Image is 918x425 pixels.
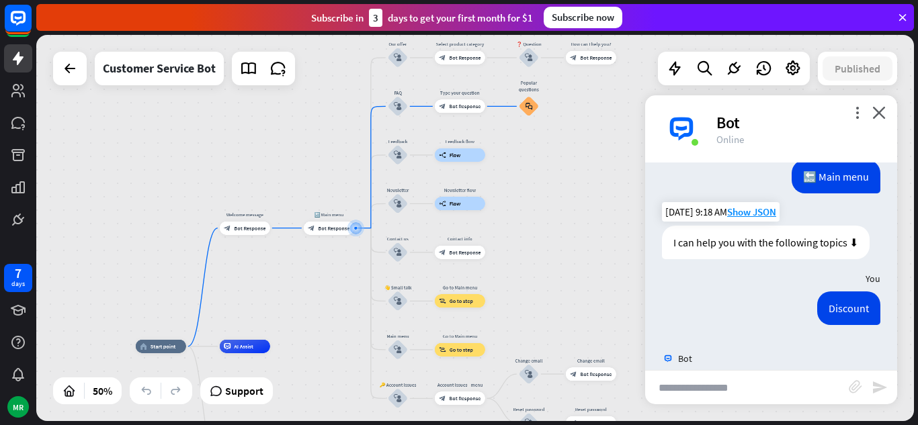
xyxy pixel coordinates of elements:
button: Open LiveChat chat widget [11,5,51,46]
span: Bot [678,352,692,365]
i: home_2 [140,343,147,350]
div: days [11,279,25,289]
i: block_bot_response [570,371,577,377]
div: Our offer [378,41,418,48]
div: Discount [817,291,880,325]
div: Go to Main menu [429,284,490,291]
span: Go to step [450,346,473,353]
div: FAQ [378,89,418,96]
div: Main menu [378,333,418,340]
div: Account issues - menu [429,381,490,388]
div: Reset password [560,406,621,413]
span: Flow [450,200,461,207]
i: block_user_input [394,248,402,256]
div: Newsletter flow [429,187,490,193]
div: 👋 Small talk [378,284,418,291]
span: Show JSON [727,205,776,218]
div: Bot [716,112,881,133]
div: Feedback [378,138,418,145]
span: Support [225,380,263,402]
span: You [866,273,880,285]
div: 7 [15,267,22,279]
div: 50% [89,380,116,402]
div: Subscribe in days to get your first month for $1 [311,9,533,27]
i: block_bot_response [224,225,231,232]
i: send [872,379,888,395]
div: Customer Service Bot [103,52,216,85]
i: block_bot_response [439,103,446,109]
i: block_user_input [394,54,402,62]
span: Bot Response [318,225,349,232]
i: block_faq [526,103,533,110]
div: Type your question [429,89,490,96]
i: block_user_input [525,54,533,62]
div: 3 [369,9,382,27]
span: AI Assist [234,343,253,350]
i: block_bot_response [308,225,315,232]
span: Bot Response [580,54,612,61]
div: Welcome message [214,211,275,218]
div: I can help you with the following topics ⬇ [662,226,870,259]
i: block_goto [439,346,446,353]
div: Change email [509,357,549,364]
div: 🔑 Account issues [378,381,418,388]
span: Go to step [450,297,473,304]
div: Popular questions [513,79,544,93]
span: Bot Response [449,395,481,402]
div: [DATE] 9:18 AM [662,202,780,222]
i: block_user_input [394,151,402,159]
div: Contact us [378,236,418,242]
div: Newsletter [378,187,418,193]
i: close [872,106,886,119]
i: block_user_input [394,394,402,402]
i: block_goto [439,297,446,304]
i: block_bot_response [570,54,577,61]
div: Select product category [429,41,490,48]
i: block_user_input [525,370,533,378]
div: Reset password [509,406,549,413]
button: Published [823,56,892,81]
i: block_user_input [394,102,402,110]
span: Bot Response [449,54,481,61]
i: more_vert [851,106,864,119]
i: block_attachment [849,380,862,393]
span: Bot Response [580,371,612,377]
div: Feedback flow [429,138,490,145]
div: 🔙 Main menu [792,160,880,193]
span: Bot Response [234,225,265,232]
div: Online [716,133,881,146]
div: Go to Main menu [429,333,490,340]
i: block_user_input [394,346,402,354]
span: Flow [450,152,461,158]
div: Contact info [429,236,490,242]
div: How can I help you? [560,41,621,48]
div: Change email [560,357,621,364]
div: MR [7,396,29,418]
div: 🔙 Main menu [298,211,359,218]
i: builder_tree [439,152,446,158]
a: 7 days [4,264,32,292]
i: builder_tree [439,200,446,207]
i: block_bot_response [439,54,446,61]
i: block_user_input [394,199,402,207]
span: Bot Response [449,103,481,109]
span: Start point [151,343,176,350]
div: ❓ Question [509,41,549,48]
i: block_user_input [394,297,402,305]
span: Bot Response [449,249,481,256]
i: block_bot_response [439,395,446,402]
i: block_bot_response [439,249,446,256]
div: Subscribe now [544,7,622,28]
